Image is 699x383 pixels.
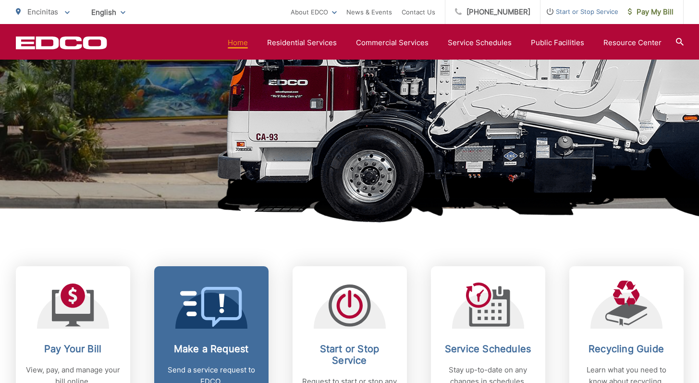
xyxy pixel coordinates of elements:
[356,37,429,49] a: Commercial Services
[346,6,392,18] a: News & Events
[441,343,536,355] h2: Service Schedules
[164,343,259,355] h2: Make a Request
[291,6,337,18] a: About EDCO
[84,4,133,21] span: English
[579,343,674,355] h2: Recycling Guide
[25,343,121,355] h2: Pay Your Bill
[628,6,674,18] span: Pay My Bill
[228,37,248,49] a: Home
[603,37,662,49] a: Resource Center
[531,37,584,49] a: Public Facilities
[27,7,58,16] span: Encinitas
[16,36,107,49] a: EDCD logo. Return to the homepage.
[302,343,397,366] h2: Start or Stop Service
[267,37,337,49] a: Residential Services
[402,6,435,18] a: Contact Us
[448,37,512,49] a: Service Schedules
